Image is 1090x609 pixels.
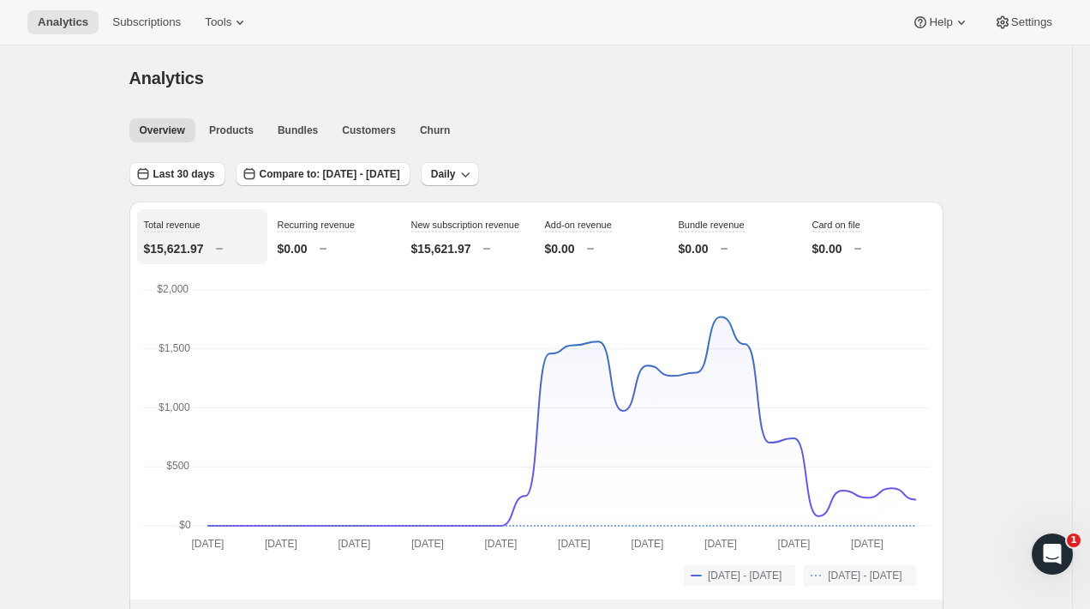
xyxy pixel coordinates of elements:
span: Help [929,15,952,29]
span: Customers [342,124,396,137]
span: 1 [1067,534,1081,547]
text: $500 [166,460,189,472]
span: Bundle revenue [679,220,745,230]
text: [DATE] [777,538,810,550]
text: [DATE] [558,538,590,550]
p: $0.00 [278,240,308,257]
text: [DATE] [338,538,370,550]
span: Churn [420,124,450,137]
span: Settings [1011,15,1052,29]
text: $2,000 [157,283,189,295]
span: [DATE] - [DATE] [708,569,782,582]
text: [DATE] [265,538,297,550]
button: [DATE] - [DATE] [684,565,795,586]
button: Help [901,10,979,34]
text: [DATE] [851,538,883,550]
text: [DATE] [191,538,224,550]
span: Last 30 days [153,167,215,181]
span: Compare to: [DATE] - [DATE] [260,167,400,181]
span: Total revenue [144,220,201,230]
button: Last 30 days [129,162,225,186]
text: [DATE] [411,538,444,550]
text: $1,000 [159,401,190,413]
iframe: Intercom live chat [1032,534,1073,575]
text: $1,500 [159,342,190,354]
text: [DATE] [631,538,663,550]
button: Compare to: [DATE] - [DATE] [236,162,410,186]
text: [DATE] [704,538,737,550]
button: Analytics [27,10,99,34]
span: Card on file [812,220,860,230]
span: Daily [431,167,456,181]
span: Overview [140,124,185,137]
button: Daily [421,162,480,186]
button: Settings [984,10,1063,34]
button: Tools [195,10,259,34]
span: New subscription revenue [411,220,520,230]
span: Add-on revenue [545,220,612,230]
p: $0.00 [545,240,575,257]
span: Recurring revenue [278,220,356,230]
p: $0.00 [812,240,842,257]
span: Analytics [38,15,88,29]
p: $0.00 [679,240,709,257]
span: Bundles [278,124,318,137]
p: $15,621.97 [144,240,204,257]
button: Subscriptions [102,10,191,34]
p: $15,621.97 [411,240,471,257]
text: $0 [179,519,191,531]
span: Tools [205,15,231,29]
span: Analytics [129,69,204,87]
span: Products [209,124,254,137]
span: Subscriptions [112,15,181,29]
text: [DATE] [484,538,517,550]
span: [DATE] - [DATE] [828,569,901,582]
button: [DATE] - [DATE] [804,565,915,586]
